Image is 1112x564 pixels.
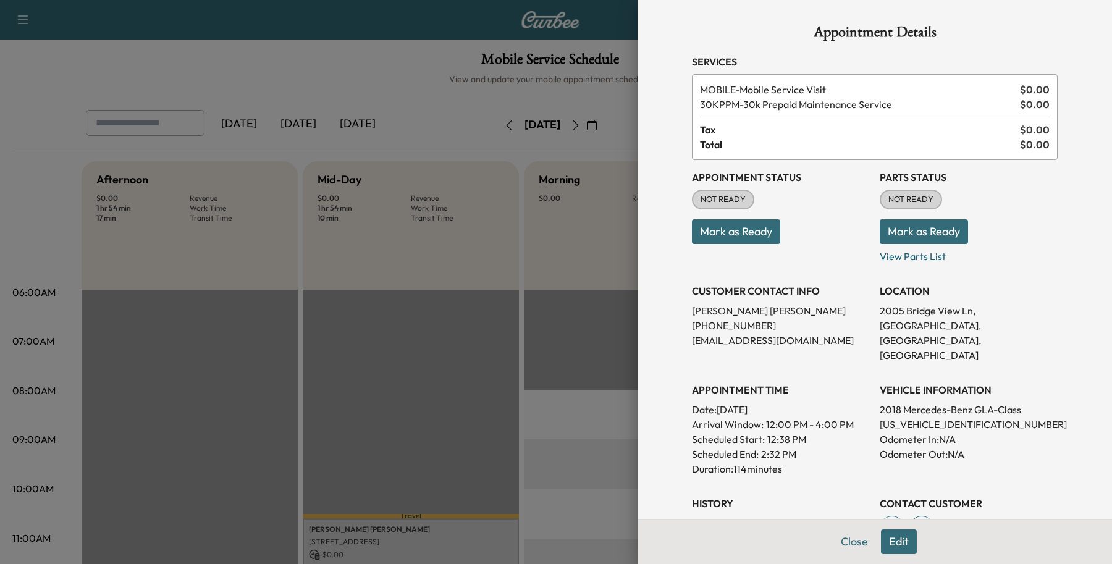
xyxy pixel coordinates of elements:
[880,432,1058,447] p: Odometer In: N/A
[692,170,870,185] h3: Appointment Status
[881,193,941,206] span: NOT READY
[880,382,1058,397] h3: VEHICLE INFORMATION
[767,432,806,447] p: 12:38 PM
[692,461,870,476] p: Duration: 114 minutes
[692,318,870,333] p: [PHONE_NUMBER]
[881,529,917,554] button: Edit
[880,170,1058,185] h3: Parts Status
[692,219,780,244] button: Mark as Ready
[692,496,870,511] h3: History
[692,432,765,447] p: Scheduled Start:
[880,244,1058,264] p: View Parts List
[880,417,1058,432] p: [US_VEHICLE_IDENTIFICATION_NUMBER]
[1020,97,1050,112] span: $ 0.00
[1020,137,1050,152] span: $ 0.00
[692,516,870,531] p: Created By : [PERSON_NAME]
[693,193,753,206] span: NOT READY
[692,447,759,461] p: Scheduled End:
[833,529,876,554] button: Close
[692,25,1058,44] h1: Appointment Details
[880,496,1058,511] h3: CONTACT CUSTOMER
[692,333,870,348] p: [EMAIL_ADDRESS][DOMAIN_NAME]
[700,137,1020,152] span: Total
[880,303,1058,363] p: 2005 Bridge View Ln, [GEOGRAPHIC_DATA], [GEOGRAPHIC_DATA], [GEOGRAPHIC_DATA]
[880,284,1058,298] h3: LOCATION
[1020,122,1050,137] span: $ 0.00
[761,447,796,461] p: 2:32 PM
[700,82,1015,97] span: Mobile Service Visit
[692,284,870,298] h3: CUSTOMER CONTACT INFO
[692,303,870,318] p: [PERSON_NAME] [PERSON_NAME]
[700,97,1015,112] span: 30k Prepaid Maintenance Service
[880,402,1058,417] p: 2018 Mercedes-Benz GLA-Class
[692,54,1058,69] h3: Services
[692,382,870,397] h3: APPOINTMENT TIME
[880,447,1058,461] p: Odometer Out: N/A
[766,417,854,432] span: 12:00 PM - 4:00 PM
[1020,82,1050,97] span: $ 0.00
[692,402,870,417] p: Date: [DATE]
[880,219,968,244] button: Mark as Ready
[700,122,1020,137] span: Tax
[692,417,870,432] p: Arrival Window:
